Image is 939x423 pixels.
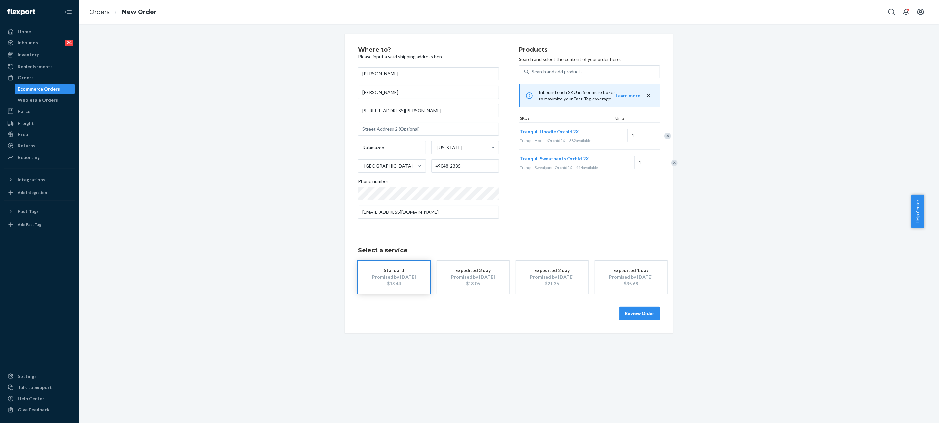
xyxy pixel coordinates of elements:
[4,118,75,128] a: Freight
[358,104,499,117] input: Street Address
[18,190,47,195] div: Add Integration
[526,267,578,274] div: Expedited 2 day
[671,160,678,166] div: Remove Item
[519,56,660,63] p: Search and select the content of your order here.
[4,382,75,393] a: Talk to Support
[18,28,31,35] div: Home
[18,142,35,149] div: Returns
[914,5,927,18] button: Open account menu
[526,280,578,287] div: $21.36
[18,384,52,391] div: Talk to Support
[4,106,75,117] a: Parcel
[18,373,37,380] div: Settings
[18,120,34,127] div: Freight
[4,371,75,381] a: Settings
[614,115,644,122] div: Units
[18,176,45,183] div: Integrations
[4,129,75,140] a: Prep
[18,222,41,227] div: Add Fast Tag
[595,261,667,294] button: Expedited 1 dayPromised by [DATE]$35.68
[18,208,39,215] div: Fast Tags
[431,159,499,173] input: ZIP Code
[516,261,588,294] button: Expedited 2 dayPromised by [DATE]$21.36
[4,393,75,404] a: Help Center
[358,206,499,219] input: Email (Only Required for International)
[520,128,579,135] button: Tranquil Hoodie Orchid 2X
[520,138,565,143] span: TranquilHoodieOrchid2X
[616,92,640,99] button: Learn more
[18,86,60,92] div: Ecommerce Orders
[4,219,75,230] a: Add Fast Tag
[4,72,75,83] a: Orders
[605,267,657,274] div: Expedited 1 day
[519,84,660,107] div: Inbound each SKU in 5 or more boxes to maximize your Fast Tag coverage
[4,61,75,72] a: Replenishments
[358,123,499,136] input: Street Address 2 (Optional)
[634,156,663,169] input: Quantity
[368,280,420,287] div: $13.44
[519,47,660,53] h2: Products
[4,206,75,217] button: Fast Tags
[627,129,656,142] input: Quantity
[368,274,420,280] div: Promised by [DATE]
[619,307,660,320] button: Review Order
[437,261,509,294] button: Expedited 3 dayPromised by [DATE]$18.06
[18,51,39,58] div: Inventory
[18,40,38,46] div: Inbounds
[18,108,32,115] div: Parcel
[358,247,660,254] h1: Select a service
[18,97,58,103] div: Wholesale Orders
[605,160,609,165] span: —
[15,95,75,105] a: Wholesale Orders
[89,8,110,15] a: Orders
[520,155,589,162] button: Tranquil Sweatpants Orchid 2X
[4,26,75,37] a: Home
[122,8,157,15] a: New Order
[358,86,499,99] input: Company Name
[569,138,591,143] span: 382 available
[447,280,499,287] div: $18.06
[4,49,75,60] a: Inventory
[18,74,34,81] div: Orders
[364,163,413,169] div: [GEOGRAPHIC_DATA]
[358,67,499,80] input: First & Last Name
[532,69,583,75] div: Search and add products
[18,131,28,138] div: Prep
[4,174,75,185] button: Integrations
[4,140,75,151] a: Returns
[4,38,75,48] a: Inbounds24
[526,274,578,280] div: Promised by [DATE]
[519,115,614,122] div: SKUs
[7,9,35,15] img: Flexport logo
[368,267,420,274] div: Standard
[437,144,438,151] input: [US_STATE]
[900,5,913,18] button: Open notifications
[358,141,426,154] input: City
[4,152,75,163] a: Reporting
[62,5,75,18] button: Close Navigation
[520,165,572,170] span: TranquilSweatpantsOrchid2X
[605,274,657,280] div: Promised by [DATE]
[15,84,75,94] a: Ecommerce Orders
[520,129,579,134] span: Tranquil Hoodie Orchid 2X
[447,274,499,280] div: Promised by [DATE]
[358,53,499,60] p: Please input a valid shipping address here.
[18,154,40,161] div: Reporting
[4,187,75,198] a: Add Integration
[447,267,499,274] div: Expedited 3 day
[4,405,75,415] button: Give Feedback
[520,156,589,161] span: Tranquil Sweatpants Orchid 2X
[358,178,388,187] span: Phone number
[65,40,73,46] div: 24
[885,5,898,18] button: Open Search Box
[84,2,162,22] ol: breadcrumbs
[664,133,671,139] div: Remove Item
[605,280,657,287] div: $35.68
[18,407,50,413] div: Give Feedback
[646,92,652,99] button: close
[911,195,924,228] button: Help Center
[576,165,598,170] span: 414 available
[358,261,430,294] button: StandardPromised by [DATE]$13.44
